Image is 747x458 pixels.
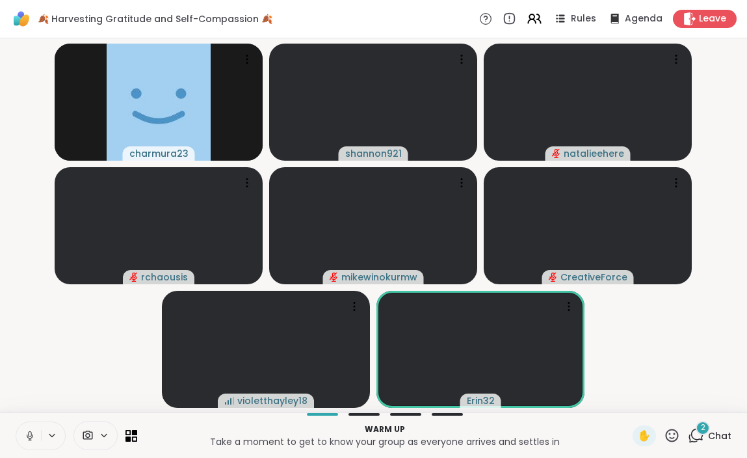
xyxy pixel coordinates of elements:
[145,424,625,435] p: Warm up
[107,44,211,161] img: charmura23
[552,149,561,158] span: audio-muted
[625,12,662,25] span: Agenda
[708,429,731,442] span: Chat
[701,422,705,433] span: 2
[345,147,402,160] span: shannon921
[699,12,726,25] span: Leave
[330,273,339,282] span: audio-muted
[638,428,651,444] span: ✋
[38,12,272,25] span: 🍂 Harvesting Gratitude and Self-Compassion 🍂
[141,271,188,284] span: rchaousis
[237,394,308,407] span: violetthayley18
[564,147,624,160] span: natalieehere
[145,435,625,448] p: Take a moment to get to know your group as everyone arrives and settles in
[467,394,495,407] span: Erin32
[571,12,596,25] span: Rules
[560,271,627,284] span: CreativeForce
[10,8,33,30] img: ShareWell Logomark
[549,273,558,282] span: audio-muted
[129,147,189,160] span: charmura23
[129,273,138,282] span: audio-muted
[341,271,417,284] span: mikewinokurmw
